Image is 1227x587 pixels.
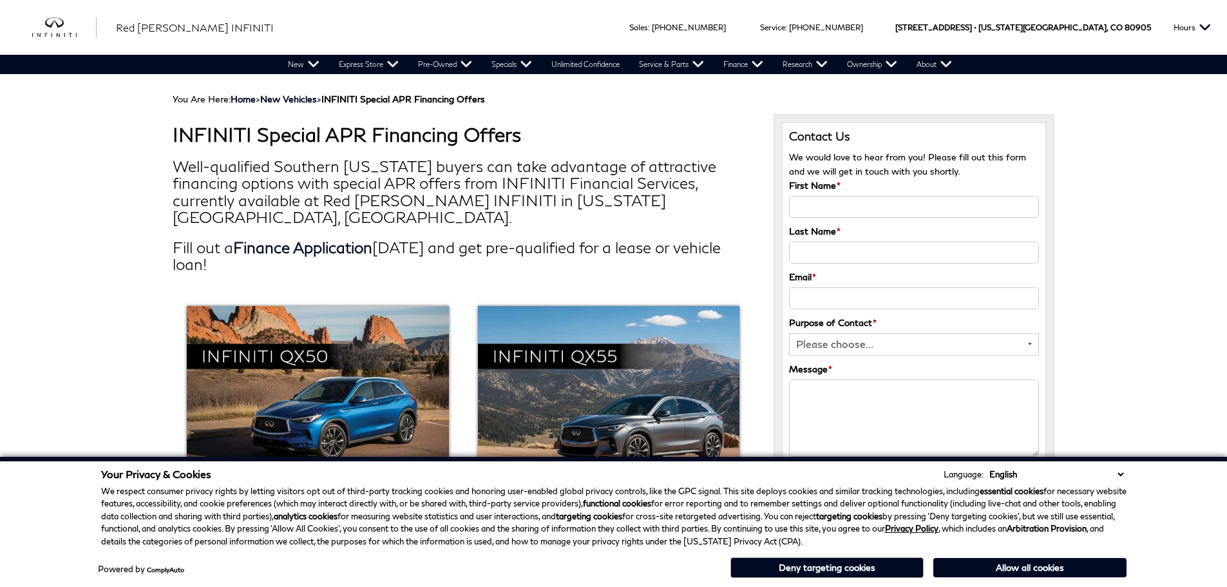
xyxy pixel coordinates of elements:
div: Language: [944,470,984,479]
span: > [260,93,485,104]
label: Purpose of Contact [789,316,877,330]
span: Your Privacy & Cookies [101,468,211,480]
div: Powered by [98,565,184,573]
a: Ownership [837,55,907,74]
strong: targeting cookies [556,511,622,521]
label: Email [789,270,816,284]
a: Home [231,93,256,104]
img: INFINITI [32,17,97,38]
a: Pre-Owned [408,55,482,74]
label: Message [789,362,832,376]
a: infiniti [32,17,97,38]
h2: Well-qualified Southern [US_STATE] buyers can take advantage of attractive financing options with... [173,158,754,226]
span: Service [760,23,785,32]
a: Privacy Policy [885,523,938,534]
h3: Contact Us [789,130,1040,144]
label: First Name [789,178,841,193]
p: We respect consumer privacy rights by letting visitors opt out of third-party tracking cookies an... [101,485,1127,548]
a: [PHONE_NUMBER] [789,23,863,32]
strong: Arbitration Provision [1007,523,1087,534]
span: We would love to hear from you! Please fill out this form and we will get in touch with you shortly. [789,151,1026,177]
span: Red [PERSON_NAME] INFINITI [116,21,274,34]
strong: targeting cookies [816,511,882,521]
strong: analytics cookies [274,511,338,521]
select: Language Select [986,468,1127,481]
h2: Fill out a [DATE] and get pre-qualified for a lease or vehicle loan! [173,239,754,273]
strong: INFINITI Special APR Financing Offers [321,93,485,104]
a: Finance [714,55,773,74]
a: New [278,55,329,74]
strong: essential cookies [980,486,1043,496]
label: Last Name [789,224,841,238]
nav: Main Navigation [278,55,962,74]
a: About [907,55,962,74]
a: Unlimited Confidence [542,55,629,74]
span: Sales [629,23,648,32]
span: : [785,23,787,32]
img: New 2025 INFINITI QX50 [187,306,448,481]
h1: INFINITI Special APR Financing Offers [173,124,754,145]
a: Express Store [329,55,408,74]
span: : [648,23,650,32]
a: ComplyAuto [147,566,184,573]
img: New 2025 INFINITI QX55 [478,306,739,481]
div: Breadcrumbs [173,93,1055,104]
a: Service & Parts [629,55,714,74]
span: You Are Here: [173,93,485,104]
a: Specials [482,55,542,74]
button: Deny targeting cookies [730,557,924,578]
a: [STREET_ADDRESS] • [US_STATE][GEOGRAPHIC_DATA], CO 80905 [895,23,1151,32]
button: Allow all cookies [933,558,1127,577]
span: > [231,93,485,104]
a: Red [PERSON_NAME] INFINITI [116,20,274,35]
a: Finance Application [233,238,372,256]
strong: functional cookies [583,498,651,508]
a: Research [773,55,837,74]
a: [PHONE_NUMBER] [652,23,726,32]
a: New Vehicles [260,93,317,104]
